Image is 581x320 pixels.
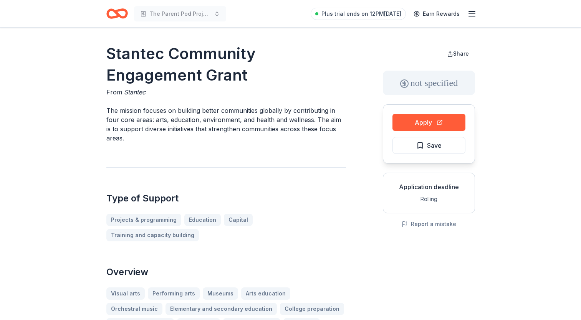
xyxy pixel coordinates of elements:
a: Training and capacity building [106,229,199,241]
div: From [106,87,346,97]
span: Save [427,140,442,150]
span: Share [453,50,469,57]
button: Save [392,137,465,154]
div: not specified [383,71,475,95]
a: Home [106,5,128,23]
h2: Overview [106,266,346,278]
span: The Parent Pod Project: Empowering Families at [GEOGRAPHIC_DATA] [149,9,211,18]
span: Stantec [124,88,146,96]
h1: Stantec Community Engagement Grant [106,43,346,86]
button: Report a mistake [402,219,456,229]
button: Apply [392,114,465,131]
button: The Parent Pod Project: Empowering Families at [GEOGRAPHIC_DATA] [134,6,226,21]
div: Rolling [389,195,468,204]
a: Plus trial ends on 12PM[DATE] [311,8,406,20]
div: Application deadline [389,182,468,191]
a: Capital [224,214,253,226]
a: Education [184,214,221,226]
button: Share [441,46,475,61]
h2: Type of Support [106,192,346,205]
p: The mission focuses on building better communities globally by contributing in four core areas: a... [106,106,346,143]
a: Earn Rewards [409,7,464,21]
a: Projects & programming [106,214,181,226]
span: Plus trial ends on 12PM[DATE] [321,9,401,18]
